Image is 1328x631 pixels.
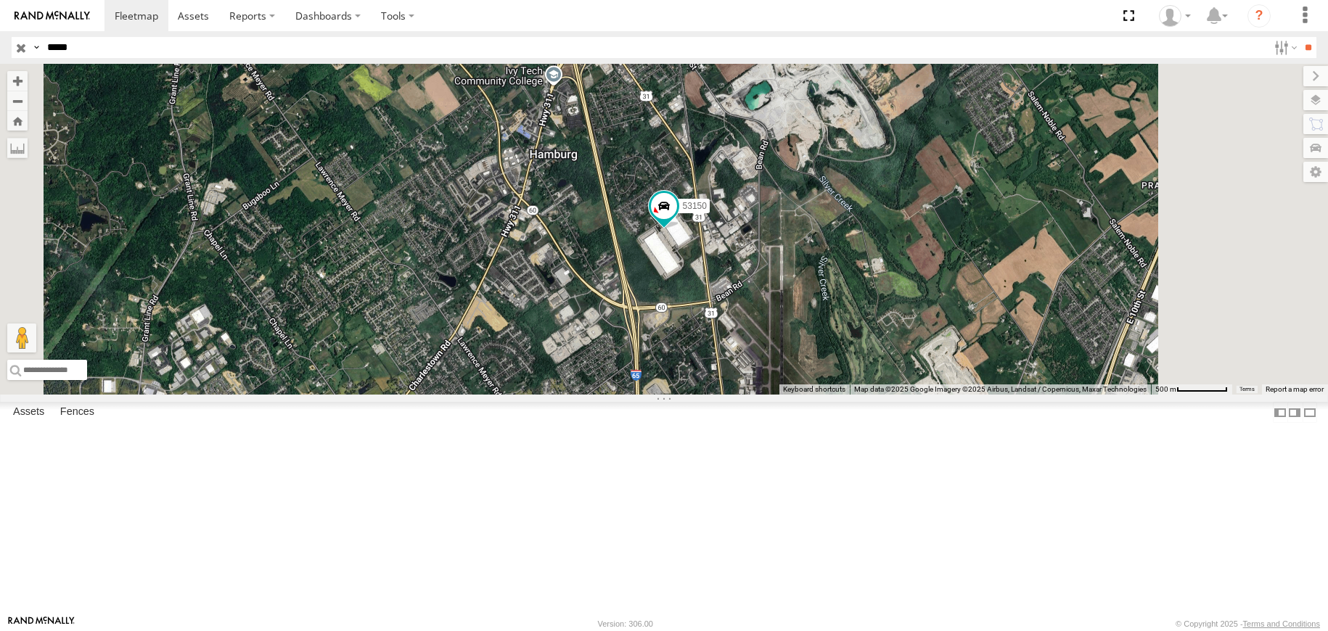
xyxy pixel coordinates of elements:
label: Dock Summary Table to the Left [1273,402,1287,423]
button: Drag Pegman onto the map to open Street View [7,323,36,352]
label: Hide Summary Table [1303,402,1317,423]
label: Measure [7,138,28,158]
div: Version: 306.00 [598,619,653,628]
span: 500 m [1155,385,1176,393]
button: Zoom out [7,91,28,111]
label: Dock Summary Table to the Right [1287,402,1302,423]
i: ? [1247,4,1271,28]
button: Zoom in [7,71,28,91]
a: Visit our Website [8,616,75,631]
label: Assets [6,403,52,423]
button: Keyboard shortcuts [783,384,845,395]
a: Terms (opens in new tab) [1239,387,1255,392]
span: Map data ©2025 Google Imagery ©2025 Airbus, Landsat / Copernicus, Maxar Technologies [854,385,1147,393]
label: Search Query [30,37,42,58]
button: Map Scale: 500 m per 67 pixels [1151,384,1232,395]
label: Map Settings [1303,162,1328,182]
span: 53150 [683,201,707,211]
div: © Copyright 2025 - [1176,619,1320,628]
img: rand-logo.svg [15,11,90,21]
label: Fences [53,403,102,423]
button: Zoom Home [7,111,28,131]
a: Terms and Conditions [1243,619,1320,628]
label: Search Filter Options [1268,37,1300,58]
div: Miky Transport [1154,5,1196,27]
a: Report a map error [1266,385,1324,393]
